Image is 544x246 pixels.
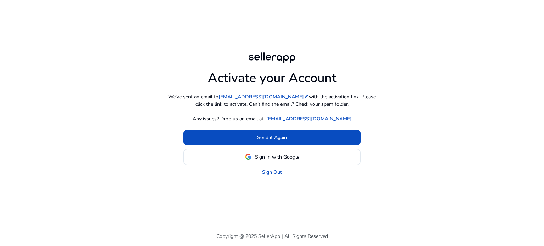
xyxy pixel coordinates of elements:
button: Sign In with Google [183,149,361,165]
p: Any issues? Drop us an email at [193,115,263,122]
a: [EMAIL_ADDRESS][DOMAIN_NAME] [266,115,352,122]
a: Sign Out [262,168,282,176]
p: We've sent an email to with the activation link. Please click the link to activate. Can't find th... [166,93,378,108]
span: Send it Again [257,134,287,141]
span: Sign In with Google [255,153,299,161]
a: [EMAIL_ADDRESS][DOMAIN_NAME] [219,93,309,101]
img: google-logo.svg [245,154,251,160]
button: Send it Again [183,130,361,145]
mat-icon: edit [304,94,309,99]
h1: Activate your Account [208,65,336,86]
